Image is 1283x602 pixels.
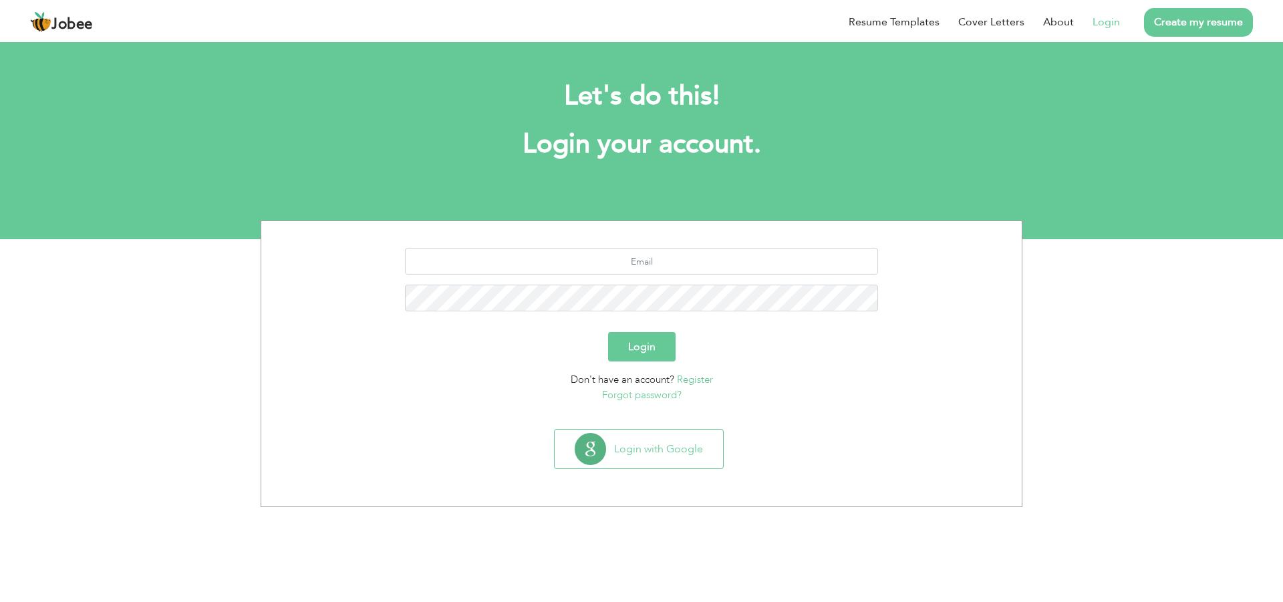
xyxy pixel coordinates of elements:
a: Register [677,373,713,386]
a: Login [1093,14,1120,30]
img: jobee.io [30,11,51,33]
a: Forgot password? [602,388,682,402]
input: Email [405,248,879,275]
span: Don't have an account? [571,373,674,386]
a: Jobee [30,11,93,33]
h1: Login your account. [281,127,1002,162]
a: About [1043,14,1074,30]
h2: Let's do this! [281,79,1002,114]
span: Jobee [51,17,93,32]
a: Cover Letters [958,14,1024,30]
button: Login [608,332,676,361]
button: Login with Google [555,430,723,468]
a: Create my resume [1144,8,1253,37]
a: Resume Templates [849,14,940,30]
